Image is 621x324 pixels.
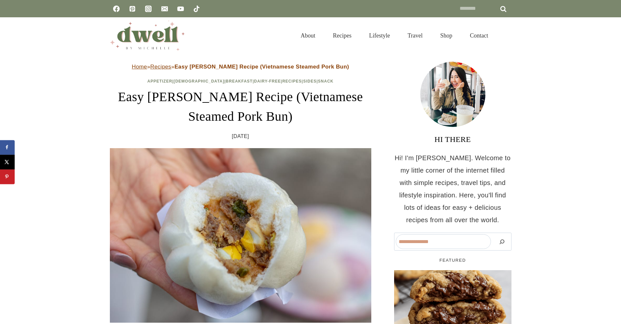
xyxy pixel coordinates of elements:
a: About [292,24,324,47]
span: | | | | | | [147,79,333,84]
a: Contact [461,24,497,47]
a: Instagram [142,2,155,15]
a: Breakfast [226,79,253,84]
a: Pinterest [126,2,139,15]
a: Dairy-Free [254,79,281,84]
span: » » [132,64,349,70]
img: Banh bao [110,148,371,323]
a: Appetizer [147,79,172,84]
time: [DATE] [232,131,249,141]
a: Snack [318,79,333,84]
a: Lifestyle [360,24,399,47]
a: TikTok [190,2,203,15]
h1: Easy [PERSON_NAME] Recipe (Vietnamese Steamed Pork Bun) [110,87,371,126]
a: Shop [431,24,461,47]
button: Search [494,234,510,249]
strong: Easy [PERSON_NAME] Recipe (Vietnamese Steamed Pork Bun) [174,64,349,70]
h3: HI THERE [394,133,511,145]
a: Home [132,64,147,70]
a: Recipes [150,64,171,70]
img: DWELL by michelle [110,21,185,51]
a: Email [158,2,171,15]
h5: FEATURED [394,257,511,264]
a: Sides [303,79,317,84]
a: YouTube [174,2,187,15]
a: Facebook [110,2,123,15]
a: Recipes [324,24,360,47]
button: View Search Form [500,30,511,41]
a: Travel [399,24,431,47]
a: Recipes [282,79,302,84]
nav: Primary Navigation [292,24,497,47]
p: Hi! I'm [PERSON_NAME]. Welcome to my little corner of the internet filled with simple recipes, tr... [394,152,511,226]
a: [DEMOGRAPHIC_DATA] [174,79,225,84]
